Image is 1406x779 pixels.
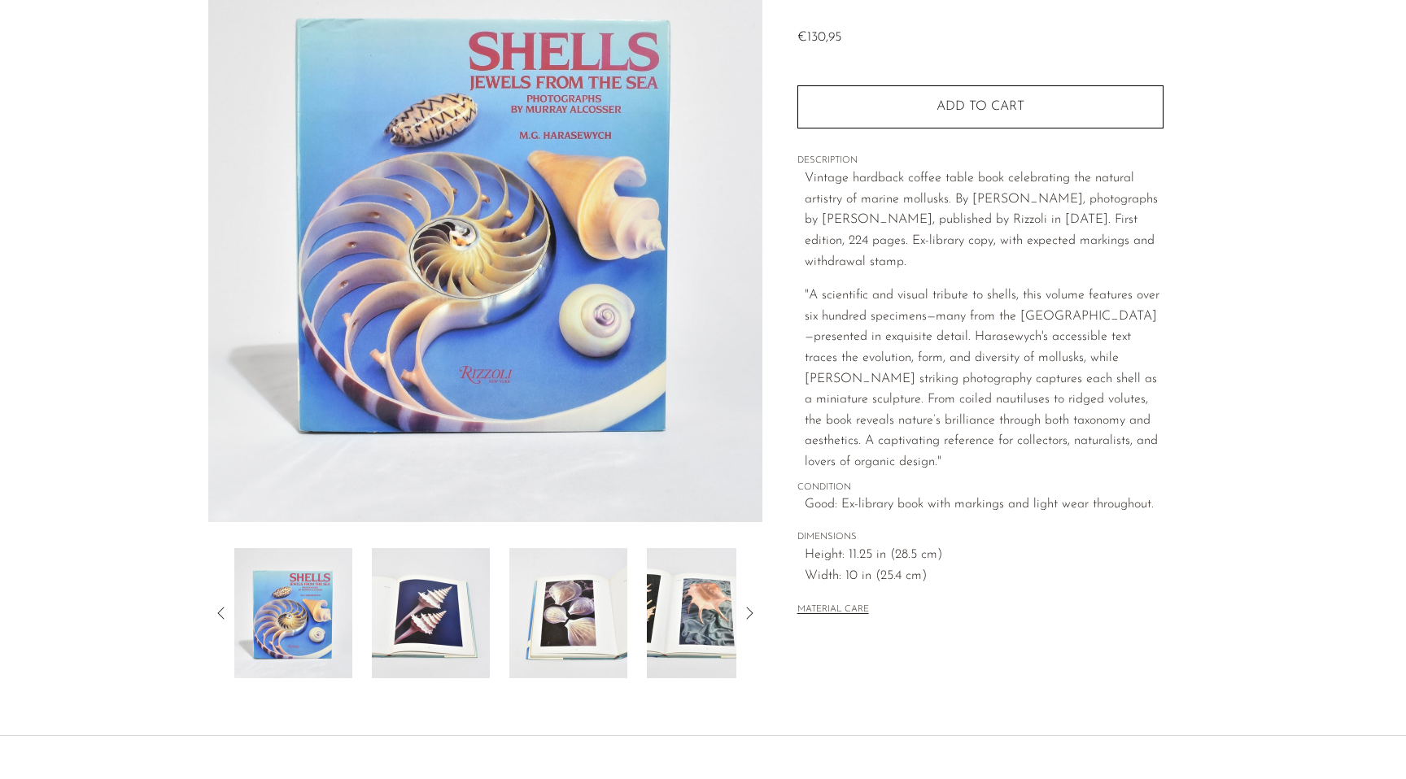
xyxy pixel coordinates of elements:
[647,548,765,678] img: Shells: Jewels From the Sea
[805,566,1164,587] span: Width: 10 in (25.4 cm)
[937,100,1024,113] span: Add to cart
[805,168,1164,272] p: Vintage hardback coffee table book celebrating the natural artistry of marine mollusks. By [PERSO...
[372,548,490,678] img: Shells: Jewels From the Sea
[797,481,1164,495] span: CONDITION
[797,604,869,616] button: MATERIAL CARE
[797,85,1164,128] button: Add to cart
[797,31,841,44] span: €130,95
[234,548,352,678] img: Shells: Jewels From the Sea
[805,494,1164,516] span: Good: Ex-library book with markings and light wear throughout.
[509,548,627,678] img: Shells: Jewels From the Sea
[805,285,1164,472] p: "A scientific and visual tribute to shells, this volume features over six hundred specimens—many ...
[805,545,1164,566] span: Height: 11.25 in (28.5 cm)
[797,530,1164,545] span: DIMENSIONS
[797,154,1164,168] span: DESCRIPTION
